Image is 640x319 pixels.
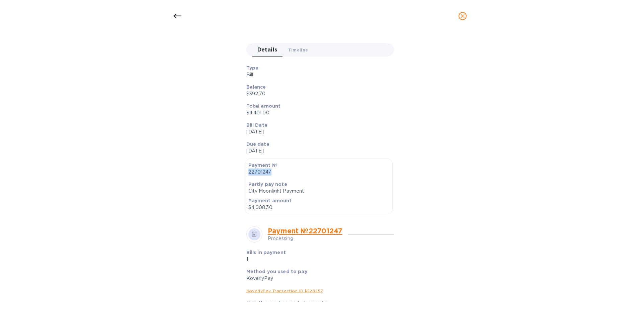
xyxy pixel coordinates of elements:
p: Bill [246,71,389,78]
b: Bill Date [246,122,267,128]
b: Due date [246,141,269,147]
a: KoverlyPay Transaction ID № 28257 [246,288,323,293]
p: City Moonlight Payment [248,188,389,195]
b: Method you used to pay [246,269,307,274]
b: How the vendor wants to receive [246,300,329,306]
p: [DATE] [246,128,389,135]
b: Bills in payment [246,250,286,255]
p: $4,008.30 [248,204,389,211]
p: Processing [268,235,342,242]
b: Partly pay note [248,182,287,187]
b: Payment № [248,163,277,168]
span: Details [257,45,277,55]
a: Payment № 22701247 [268,227,342,235]
p: [DATE] [246,147,389,154]
b: Balance [246,84,266,90]
b: Total amount [246,103,281,109]
b: Type [246,65,259,71]
button: close [455,8,471,24]
span: Timeline [288,46,308,54]
p: 1 [246,256,341,263]
p: $392.70 [246,90,389,97]
b: Payment amount [248,198,292,203]
p: $4,401.00 [246,109,389,116]
p: 22701247 [248,169,389,176]
div: KoverlyPay [246,275,389,282]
